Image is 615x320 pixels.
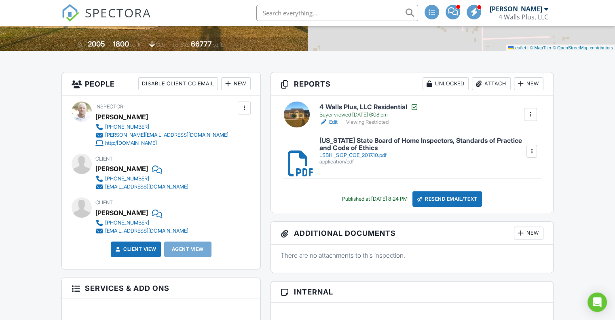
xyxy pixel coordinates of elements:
[319,112,418,118] div: Buyer viewed [DATE] 6:08 pm
[256,5,418,21] input: Search everything...
[95,156,113,162] span: Client
[346,119,388,125] span: Viewing Restricted
[130,42,142,48] span: sq. ft.
[105,176,149,182] div: [PHONE_NUMBER]
[88,40,105,48] div: 2005
[588,292,607,312] div: Open Intercom Messenger
[62,72,260,95] h3: People
[472,77,511,90] div: Attach
[95,183,188,191] a: [EMAIL_ADDRESS][DOMAIN_NAME]
[95,175,188,183] a: [PHONE_NUMBER]
[61,11,151,28] a: SPECTORA
[105,124,149,130] div: [PHONE_NUMBER]
[78,42,87,48] span: Built
[62,278,260,299] h3: Services & Add ons
[319,159,526,165] div: application/pdf
[138,77,218,90] div: Disable Client CC Email
[412,191,482,207] div: Resend Email/Text
[490,5,542,13] div: [PERSON_NAME]
[105,140,157,146] div: http:/[DOMAIN_NAME]
[527,45,528,50] span: |
[342,196,408,202] div: Published at [DATE] 8:24 PM
[319,152,526,159] div: LSBHI_SOP_COE_2017.10.pdf
[319,137,526,165] a: [US_STATE] State Board of Home Inspectors, Standards of Practice and Code of Ethics LSBHI_SOP_COE...
[173,42,190,48] span: Lot Size
[85,4,151,21] span: SPECTORA
[319,137,526,151] h6: [US_STATE] State Board of Home Inspectors, Standards of Practice and Code of Ethics
[319,118,338,126] a: Edit
[105,220,149,226] div: [PHONE_NUMBER]
[105,184,188,190] div: [EMAIL_ADDRESS][DOMAIN_NAME]
[271,222,553,245] h3: Additional Documents
[95,111,148,123] div: [PERSON_NAME]
[156,42,165,48] span: slab
[423,77,469,90] div: Unlocked
[271,72,553,95] h3: Reports
[191,40,212,48] div: 66777
[514,227,543,239] div: New
[95,207,148,219] div: [PERSON_NAME]
[508,45,526,50] a: Leaflet
[95,199,113,206] span: Client
[95,123,228,131] a: [PHONE_NUMBER]
[95,131,228,139] a: [PERSON_NAME][EMAIL_ADDRESS][DOMAIN_NAME]
[95,104,123,110] span: Inspector
[271,282,553,303] h3: Internal
[213,42,223,48] span: sq.ft.
[530,45,552,50] a: © MapTiler
[514,77,543,90] div: New
[105,228,188,234] div: [EMAIL_ADDRESS][DOMAIN_NAME]
[95,227,188,235] a: [EMAIL_ADDRESS][DOMAIN_NAME]
[114,245,156,253] a: Client View
[95,139,228,147] a: http:/[DOMAIN_NAME]
[113,40,129,48] div: 1800
[281,251,543,260] p: There are no attachments to this inspection.
[319,103,418,111] h6: 4 Walls Plus, LLC Residential
[95,219,188,227] a: [PHONE_NUMBER]
[105,132,228,138] div: [PERSON_NAME][EMAIL_ADDRESS][DOMAIN_NAME]
[61,4,79,22] img: The Best Home Inspection Software - Spectora
[553,45,613,50] a: © OpenStreetMap contributors
[499,13,548,21] div: 4 Walls Plus, LLC
[95,163,148,175] div: [PERSON_NAME]
[221,77,251,90] div: New
[319,103,418,119] a: 4 Walls Plus, LLC Residential Buyer viewed [DATE] 6:08 pm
